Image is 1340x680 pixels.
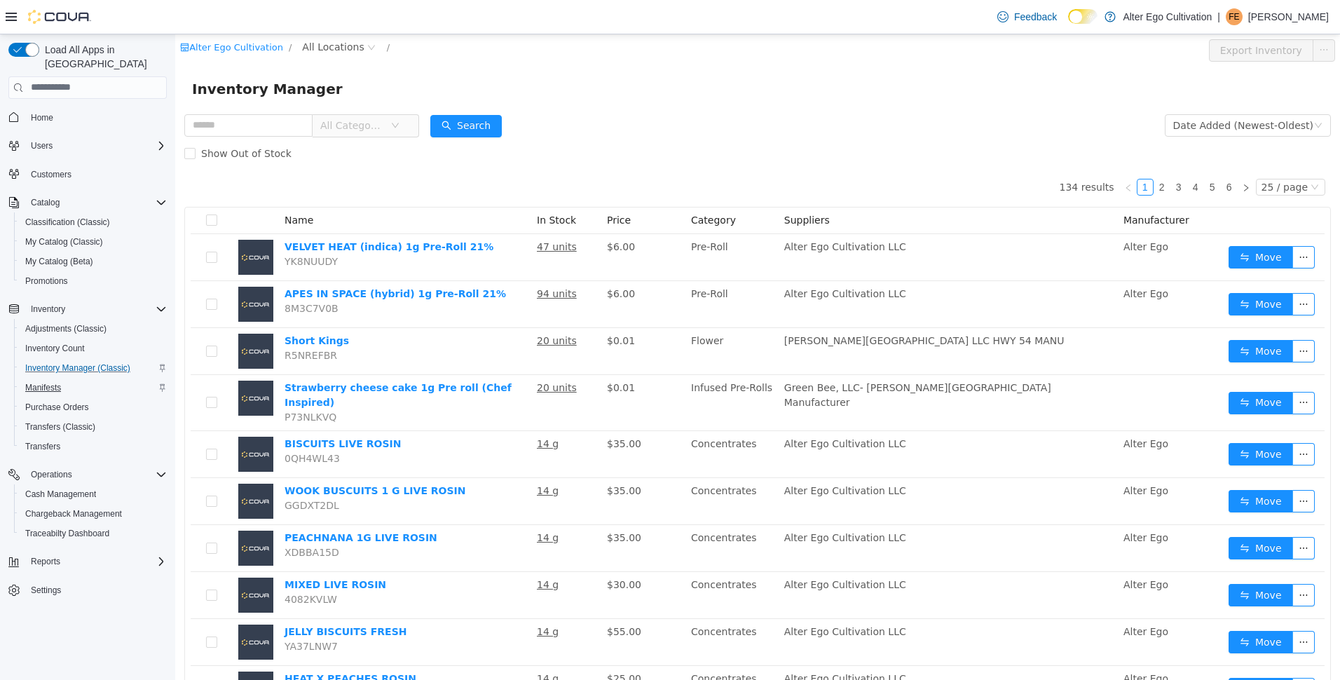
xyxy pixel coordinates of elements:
span: Green Bee, LLC- [PERSON_NAME][GEOGRAPHIC_DATA] Manufacturer [609,348,876,374]
button: My Catalog (Beta) [14,252,172,271]
li: 2 [978,144,995,161]
td: Concentrates [510,585,603,632]
button: Operations [25,466,78,483]
span: In Stock [362,180,401,191]
span: 8M3C7V0B [109,268,163,280]
a: 3 [996,145,1011,161]
td: Concentrates [510,632,603,679]
button: icon: ellipsis [1117,550,1140,572]
span: Alter Ego [948,545,993,556]
span: Alter Ego Cultivation LLC [609,592,731,603]
u: 14 g [362,498,383,509]
span: My Catalog (Beta) [20,253,167,270]
span: All Categories [145,84,209,98]
a: Inventory Count [20,340,90,357]
img: Short Kings placeholder [63,299,98,334]
div: Date Added (Newest-Oldest) [998,81,1138,102]
a: PEACHNANA 1G LIVE ROSIN [109,498,262,509]
span: Adjustments (Classic) [20,320,167,337]
button: Classification (Classic) [14,212,172,232]
li: 3 [995,144,1012,161]
img: JELLY BISCUITS FRESH placeholder [63,590,98,625]
span: Inventory Count [25,343,85,354]
span: Customers [31,169,71,180]
span: Promotions [25,276,68,287]
td: Concentrates [510,444,603,491]
span: Alter Ego Cultivation LLC [609,545,731,556]
button: My Catalog (Classic) [14,232,172,252]
span: Purchase Orders [25,402,89,413]
button: icon: ellipsis [1117,503,1140,525]
li: 6 [1046,144,1062,161]
span: Traceabilty Dashboard [25,528,109,539]
span: Category [516,180,561,191]
span: Inventory Manager [17,43,176,66]
a: icon: shopAlter Ego Cultivation [5,8,108,18]
a: APES IN SPACE (hybrid) 1g Pre-Roll 21% [109,254,331,265]
a: My Catalog (Classic) [20,233,109,250]
div: 25 / page [1086,145,1133,161]
button: Cash Management [14,484,172,504]
button: Operations [3,465,172,484]
u: 20 units [362,348,402,359]
img: VELVET HEAT (indica) 1g Pre-Roll 21% placeholder [63,205,98,240]
a: 4 [1013,145,1028,161]
button: Traceabilty Dashboard [14,524,172,543]
button: Inventory Manager (Classic) [14,358,172,378]
button: Promotions [14,271,172,291]
span: Promotions [20,273,167,290]
span: Feedback [1014,10,1057,24]
div: Francisco Escobar [1226,8,1243,25]
a: Manifests [20,379,67,396]
p: | [1217,8,1220,25]
a: Purchase Orders [20,399,95,416]
span: Reports [31,556,60,567]
span: Manufacturer [948,180,1014,191]
a: My Catalog (Beta) [20,253,99,270]
a: Cash Management [20,486,102,503]
p: Alter Ego Cultivation [1123,8,1212,25]
a: Short Kings [109,301,174,312]
button: icon: swapMove [1053,503,1118,525]
span: Chargeback Management [20,505,167,522]
button: icon: ellipsis [1117,409,1140,431]
span: Settings [31,585,61,596]
span: Catalog [31,197,60,208]
button: icon: ellipsis [1117,597,1140,619]
span: FE [1229,8,1239,25]
span: Alter Ego Cultivation LLC [609,498,731,509]
a: Promotions [20,273,74,290]
td: Pre-Roll [510,247,603,294]
td: Concentrates [510,538,603,585]
a: VELVET HEAT (indica) 1g Pre-Roll 21% [109,207,318,218]
u: 14 g [362,545,383,556]
li: 134 results [884,144,939,161]
span: Manifests [25,382,61,393]
a: 6 [1046,145,1062,161]
a: Chargeback Management [20,505,128,522]
span: Reports [25,553,167,570]
span: Inventory [31,304,65,315]
span: $30.00 [432,545,466,556]
button: Settings [3,580,172,600]
button: Catalog [3,193,172,212]
span: Transfers [25,441,60,452]
u: 47 units [362,207,402,218]
button: Export Inventory [1034,5,1138,27]
span: R5NREFBR [109,315,162,327]
u: 14 g [362,592,383,603]
i: icon: left [949,149,957,158]
a: JELLY BISCUITS FRESH [109,592,231,603]
span: Catalog [25,194,167,211]
img: HEAT X PEACHES ROSIN placeholder [63,637,98,672]
img: PEACHNANA 1G LIVE ROSIN placeholder [63,496,98,531]
a: Transfers (Classic) [20,419,101,435]
i: icon: right [1067,149,1075,158]
button: icon: ellipsis [1137,5,1160,27]
button: Catalog [25,194,65,211]
button: Customers [3,164,172,184]
a: Feedback [992,3,1062,31]
span: Operations [31,469,72,480]
img: APES IN SPACE (hybrid) 1g Pre-Roll 21% placeholder [63,252,98,287]
button: icon: ellipsis [1117,644,1140,666]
